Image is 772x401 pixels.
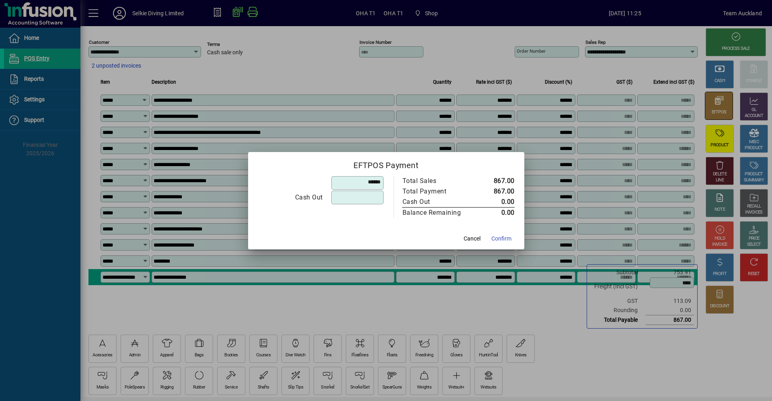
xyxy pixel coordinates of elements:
[478,207,515,218] td: 0.00
[402,176,478,186] td: Total Sales
[488,232,515,246] button: Confirm
[478,197,515,208] td: 0.00
[248,152,524,175] h2: EFTPOS Payment
[402,208,470,218] div: Balance Remaining
[464,234,480,243] span: Cancel
[478,186,515,197] td: 867.00
[402,186,478,197] td: Total Payment
[478,176,515,186] td: 867.00
[258,193,323,202] div: Cash Out
[402,197,470,207] div: Cash Out
[491,234,511,243] span: Confirm
[459,232,485,246] button: Cancel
